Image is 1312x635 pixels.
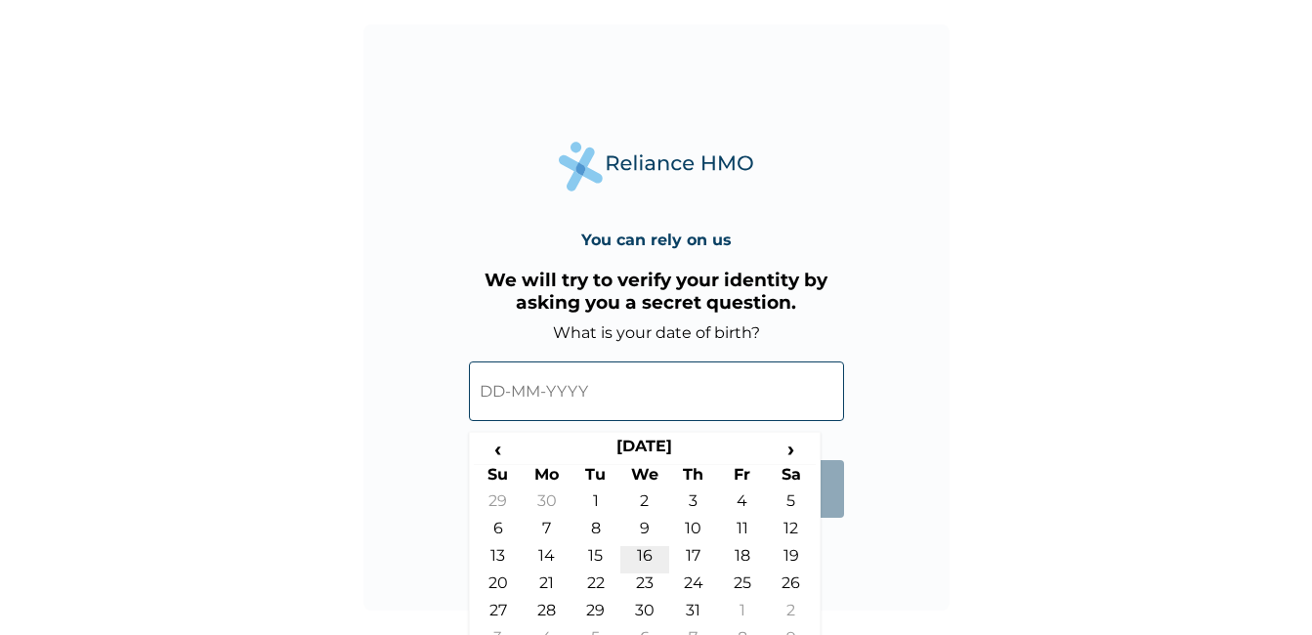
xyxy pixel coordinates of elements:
th: Su [474,464,523,491]
td: 9 [620,519,669,546]
td: 8 [571,519,620,546]
td: 5 [767,491,816,519]
td: 13 [474,546,523,573]
label: What is your date of birth? [553,323,760,342]
td: 14 [523,546,571,573]
td: 1 [718,601,767,628]
td: 11 [718,519,767,546]
td: 2 [767,601,816,628]
td: 15 [571,546,620,573]
th: Sa [767,464,816,491]
h4: You can rely on us [581,231,732,249]
td: 20 [474,573,523,601]
td: 3 [669,491,718,519]
td: 12 [767,519,816,546]
input: DD-MM-YYYY [469,361,844,421]
td: 1 [571,491,620,519]
td: 6 [474,519,523,546]
th: Mo [523,464,571,491]
th: Fr [718,464,767,491]
td: 21 [523,573,571,601]
th: We [620,464,669,491]
td: 31 [669,601,718,628]
td: 30 [523,491,571,519]
td: 23 [620,573,669,601]
td: 25 [718,573,767,601]
span: ‹ [474,437,523,461]
td: 17 [669,546,718,573]
img: Reliance Health's Logo [559,142,754,191]
td: 22 [571,573,620,601]
h3: We will try to verify your identity by asking you a secret question. [469,269,844,314]
td: 28 [523,601,571,628]
td: 16 [620,546,669,573]
span: › [767,437,816,461]
td: 29 [571,601,620,628]
td: 4 [718,491,767,519]
th: Tu [571,464,620,491]
td: 24 [669,573,718,601]
td: 30 [620,601,669,628]
td: 29 [474,491,523,519]
td: 18 [718,546,767,573]
th: Th [669,464,718,491]
td: 26 [767,573,816,601]
td: 2 [620,491,669,519]
td: 19 [767,546,816,573]
th: [DATE] [523,437,767,464]
td: 7 [523,519,571,546]
td: 27 [474,601,523,628]
td: 10 [669,519,718,546]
